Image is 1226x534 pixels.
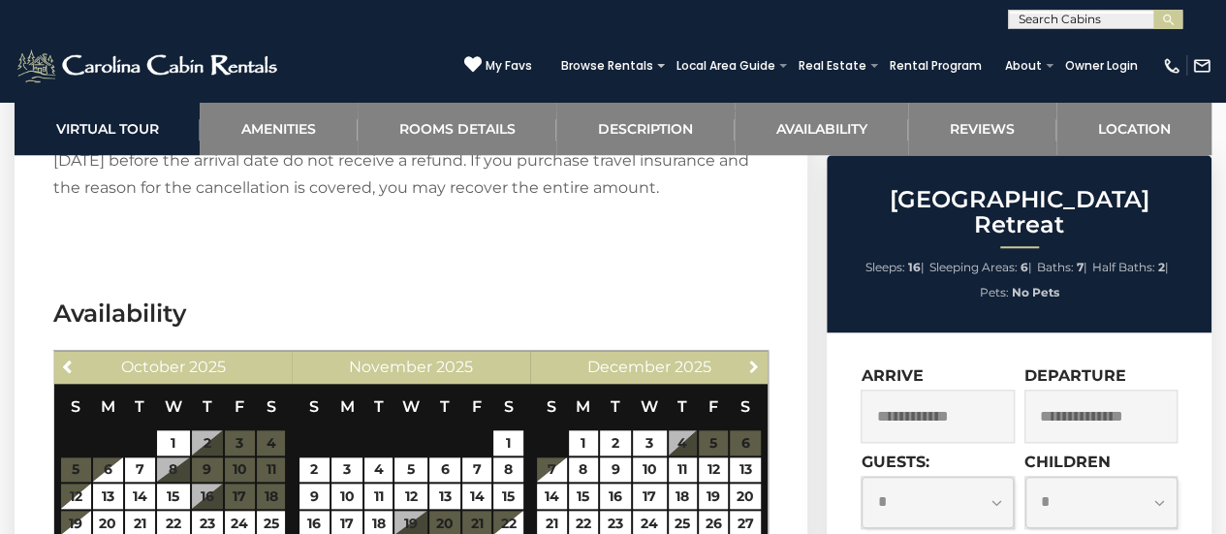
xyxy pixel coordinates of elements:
[1037,260,1074,274] span: Baths:
[600,484,631,509] a: 16
[493,457,522,483] a: 8
[493,484,522,509] a: 15
[789,52,876,79] a: Real Estate
[203,397,212,416] span: Thursday
[865,255,925,280] li: |
[995,52,1052,79] a: About
[832,187,1207,238] h2: [GEOGRAPHIC_DATA] Retreat
[299,457,330,483] a: 2
[675,358,711,376] span: 2025
[547,397,556,416] span: Sunday
[677,397,687,416] span: Thursday
[189,358,226,376] span: 2025
[429,484,460,509] a: 13
[641,397,658,416] span: Wednesday
[436,358,473,376] span: 2025
[741,354,766,378] a: Next
[861,366,923,385] label: Arrive
[93,457,124,483] a: 6
[730,484,761,509] a: 20
[373,397,383,416] span: Tuesday
[364,484,393,509] a: 11
[556,102,734,155] a: Description
[1077,260,1084,274] strong: 7
[101,397,115,416] span: Monday
[880,52,991,79] a: Rental Program
[1024,366,1126,385] label: Departure
[235,397,244,416] span: Friday
[402,397,420,416] span: Wednesday
[364,457,393,483] a: 4
[1092,255,1169,280] li: |
[121,358,185,376] span: October
[309,397,319,416] span: Sunday
[551,52,663,79] a: Browse Rentals
[61,484,90,509] a: 12
[633,484,667,509] a: 17
[929,260,1018,274] span: Sleeping Areas:
[331,457,362,483] a: 3
[1092,260,1155,274] span: Half Baths:
[1158,260,1165,274] strong: 2
[93,484,124,509] a: 13
[462,457,491,483] a: 7
[299,484,330,509] a: 9
[394,484,427,509] a: 12
[861,453,928,471] label: Guests:
[1012,285,1059,299] strong: No Pets
[633,457,667,483] a: 10
[1162,56,1181,76] img: phone-regular-white.png
[600,457,631,483] a: 9
[576,397,590,416] span: Monday
[537,457,567,483] a: 7
[587,358,671,376] span: December
[358,102,556,155] a: Rooms Details
[1192,56,1211,76] img: mail-regular-white.png
[669,457,697,483] a: 11
[929,255,1032,280] li: |
[493,430,522,455] a: 1
[429,457,460,483] a: 6
[980,285,1009,299] span: Pets:
[15,102,200,155] a: Virtual Tour
[708,397,718,416] span: Friday
[735,102,908,155] a: Availability
[740,397,750,416] span: Saturday
[865,260,905,274] span: Sleeps:
[667,52,785,79] a: Local Area Guide
[1024,453,1111,471] label: Children
[200,102,357,155] a: Amenities
[908,102,1055,155] a: Reviews
[486,57,532,75] span: My Favs
[56,354,80,378] a: Previous
[125,484,154,509] a: 14
[1055,52,1147,79] a: Owner Login
[157,484,190,509] a: 15
[600,430,631,455] a: 2
[669,484,697,509] a: 18
[464,55,532,76] a: My Favs
[537,484,567,509] a: 14
[440,397,450,416] span: Thursday
[472,397,482,416] span: Friday
[340,397,355,416] span: Monday
[462,484,491,509] a: 14
[699,457,729,483] a: 12
[569,457,599,483] a: 8
[1021,260,1028,274] strong: 6
[349,358,432,376] span: November
[1056,102,1211,155] a: Location
[267,397,276,416] span: Saturday
[331,484,362,509] a: 10
[394,457,427,483] a: 5
[730,457,761,483] a: 13
[633,430,667,455] a: 3
[71,397,80,416] span: Sunday
[135,397,144,416] span: Tuesday
[504,397,514,416] span: Saturday
[125,457,154,483] a: 7
[53,297,769,330] h3: Availability
[61,359,77,374] span: Previous
[746,359,762,374] span: Next
[15,47,283,85] img: White-1-2.png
